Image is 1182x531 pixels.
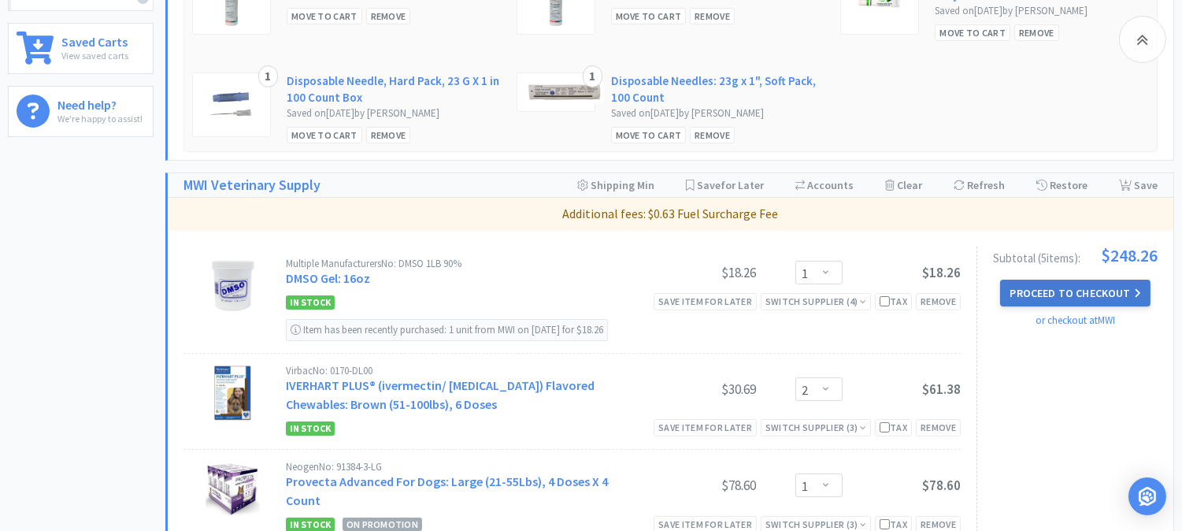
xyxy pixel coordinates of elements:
[577,173,654,197] div: Shipping Min
[638,263,756,282] div: $18.26
[287,8,362,24] div: Move to Cart
[654,419,757,436] div: Save item for later
[611,127,687,143] div: Move to Cart
[366,8,411,24] div: Remove
[611,72,825,106] a: Disposable Needles: 23g x 1", Soft Pack, 100 Count
[61,48,128,63] p: View saved carts
[343,518,422,531] span: On Promotion
[885,173,922,197] div: Clear
[286,366,638,376] div: Virbac No: 0170-DL00
[286,473,608,508] a: Provecta Advanced For Dogs: Large (21-55Lbs), 4 Doses X 4 Count
[1036,314,1115,327] a: or checkout at MWI
[1101,247,1158,264] span: $248.26
[922,264,961,281] span: $18.26
[183,174,321,197] a: MWI Veterinary Supply
[935,3,1149,20] div: Saved on [DATE] by [PERSON_NAME]
[697,178,764,192] span: Save for Later
[287,127,362,143] div: Move to Cart
[638,380,756,399] div: $30.69
[286,258,638,269] div: Multiple Manufacturers No: DMSO 1LB 90%
[690,127,735,143] div: Remove
[1128,477,1166,515] div: Open Intercom Messenger
[1036,173,1088,197] div: Restore
[654,293,757,310] div: Save item for later
[1014,24,1059,41] div: Remove
[922,381,961,398] span: $61.38
[258,65,278,87] div: 1
[690,8,735,24] div: Remove
[638,476,756,495] div: $78.60
[286,377,595,412] a: IVERHART PLUS® (ivermectin/ [MEDICAL_DATA]) Flavored Chewables: Brown (51-100lbs), 6 Doses
[583,65,602,87] div: 1
[8,23,154,74] a: Saved CartsView saved carts
[765,420,866,435] div: Switch Supplier ( 3 )
[922,477,961,494] span: $78.60
[611,106,825,122] div: Saved on [DATE] by [PERSON_NAME]
[206,258,261,314] img: 9637b8d9f872495fbe8bef2e0c7f06f2_7925.png
[765,294,866,309] div: Switch Supplier ( 4 )
[286,462,638,472] div: Neogen No: 91384-3-LG
[935,24,1010,41] div: Move to Cart
[916,293,961,310] div: Remove
[286,421,335,436] span: In Stock
[214,366,252,421] img: 28862b2162b84c74840eac3171c0edcf_5153.png
[1119,173,1158,197] div: Save
[287,106,501,122] div: Saved on [DATE] by [PERSON_NAME]
[611,8,687,24] div: Move to Cart
[206,462,259,517] img: bddb6029f71e48b989ac6be16b461ac5_214630.png
[795,173,854,197] div: Accounts
[201,81,262,128] img: 4eff62452e174ccb9a91d01bd17ca8b1_287434.png
[57,95,143,111] h6: Need help?
[286,295,335,310] span: In Stock
[880,420,907,435] div: Tax
[174,204,1167,225] p: Additional fees: $0.63 Fuel Surcharge Fee
[286,270,370,286] a: DMSO Gel: 16oz
[366,127,411,143] div: Remove
[57,111,143,126] p: We're happy to assist!
[286,319,608,341] div: Item has been recently purchased: 1 unit from MWI on [DATE] for $18.26
[287,72,501,106] a: Disposable Needle, Hard Pack, 23 G X 1 in 100 Count Box
[1000,280,1150,306] button: Proceed to Checkout
[993,247,1158,264] div: Subtotal ( 5 item s ):
[916,419,961,436] div: Remove
[61,32,128,48] h6: Saved Carts
[525,81,604,103] img: 1d77b357d7e749db87f8999ed8271525_233827.png
[954,173,1005,197] div: Refresh
[880,294,907,309] div: Tax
